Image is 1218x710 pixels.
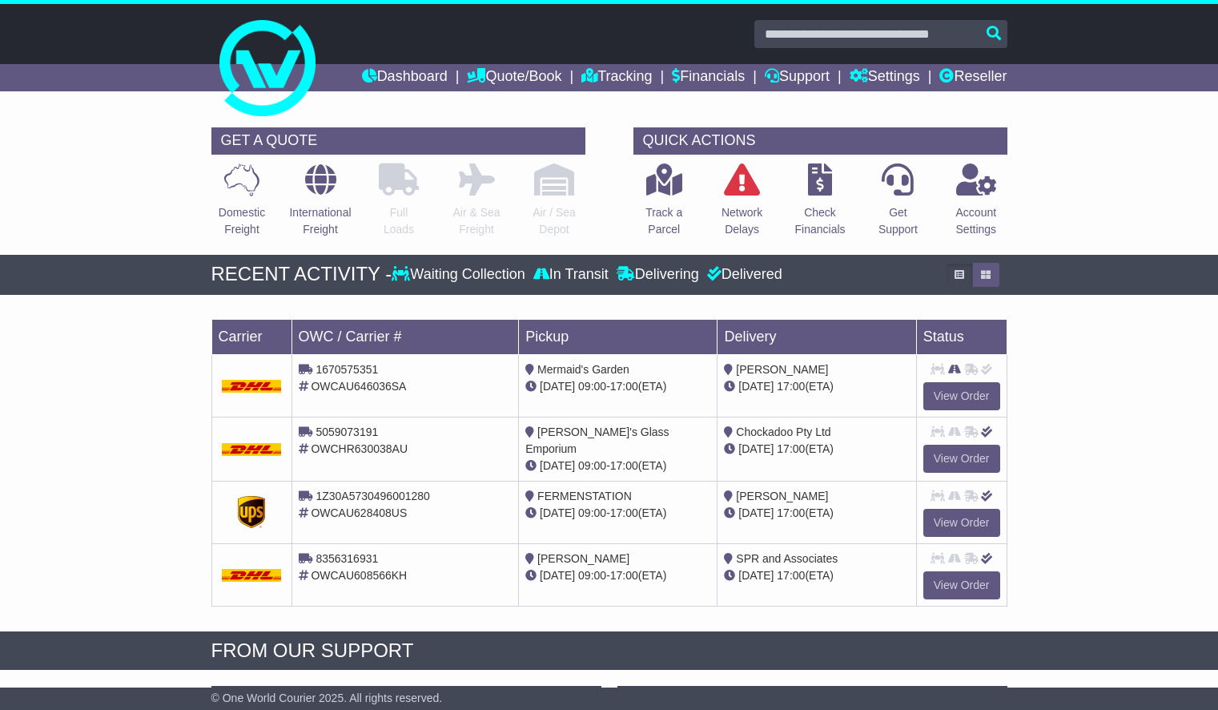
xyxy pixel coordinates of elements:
span: 1Z30A5730496001280 [316,490,429,502]
div: - (ETA) [525,567,710,584]
span: Mermaid's Garden [537,363,629,376]
p: Get Support [878,204,918,238]
div: - (ETA) [525,505,710,522]
td: Delivery [718,319,916,354]
span: OWCAU628408US [311,506,407,519]
span: OWCAU608566KH [311,569,407,582]
span: 17:00 [610,506,638,519]
a: AccountSettings [955,163,998,247]
a: InternationalFreight [288,163,352,247]
span: 1670575351 [316,363,378,376]
a: DomesticFreight [218,163,266,247]
a: Track aParcel [645,163,683,247]
span: [DATE] [540,380,575,393]
span: Chockadoo Pty Ltd [736,426,830,438]
span: [DATE] [738,380,774,393]
p: Full Loads [379,204,419,238]
div: FROM OUR SUPPORT [211,639,1007,663]
span: [DATE] [540,569,575,582]
td: Status [916,319,1007,354]
a: Quote/Book [467,64,561,91]
span: 5059073191 [316,426,378,438]
a: View Order [923,445,1000,473]
span: OWCHR630038AU [311,442,408,455]
a: View Order [923,382,1000,410]
div: GET A QUOTE [211,127,585,155]
div: Delivering [613,266,703,284]
div: - (ETA) [525,378,710,395]
span: SPR and Associates [736,552,838,565]
p: Air / Sea Depot [533,204,576,238]
span: 09:00 [578,459,606,472]
p: Network Delays [722,204,762,238]
a: View Order [923,571,1000,599]
span: 17:00 [777,569,805,582]
div: RECENT ACTIVITY - [211,263,392,286]
span: [PERSON_NAME]'s Glass Emporium [525,426,669,455]
p: Air & Sea Freight [452,204,500,238]
img: DHL.png [222,380,282,393]
span: 09:00 [578,569,606,582]
div: (ETA) [724,441,909,458]
p: Check Financials [795,204,846,238]
div: QUICK ACTIONS [633,127,1007,155]
span: 17:00 [610,459,638,472]
span: [DATE] [540,506,575,519]
p: Account Settings [956,204,997,238]
span: [PERSON_NAME] [736,363,828,376]
div: (ETA) [724,505,909,522]
span: 17:00 [610,569,638,582]
span: 09:00 [578,506,606,519]
span: [DATE] [738,506,774,519]
div: - (ETA) [525,458,710,474]
p: Domestic Freight [219,204,265,238]
p: International Freight [289,204,351,238]
div: (ETA) [724,567,909,584]
td: OWC / Carrier # [291,319,519,354]
img: DHL.png [222,569,282,582]
div: In Transit [529,266,613,284]
a: Tracking [581,64,652,91]
span: 17:00 [610,380,638,393]
span: 17:00 [777,442,805,455]
a: Support [765,64,830,91]
span: 8356316931 [316,552,378,565]
span: 17:00 [777,506,805,519]
span: [DATE] [738,442,774,455]
img: DHL.png [222,443,282,456]
span: OWCAU646036SA [311,380,406,393]
td: Pickup [519,319,718,354]
span: [DATE] [540,459,575,472]
div: Delivered [703,266,782,284]
a: Settings [850,64,920,91]
span: [PERSON_NAME] [537,552,629,565]
a: CheckFinancials [794,163,846,247]
a: NetworkDelays [721,163,763,247]
div: Waiting Collection [392,266,529,284]
p: Track a Parcel [645,204,682,238]
a: Reseller [939,64,1007,91]
a: Dashboard [362,64,448,91]
span: 09:00 [578,380,606,393]
span: © One World Courier 2025. All rights reserved. [211,692,443,704]
span: [DATE] [738,569,774,582]
img: GetCarrierServiceDarkLogo [238,496,265,528]
td: Carrier [211,319,291,354]
span: 17:00 [777,380,805,393]
span: FERMENSTATION [537,490,632,502]
a: GetSupport [878,163,919,247]
a: Financials [672,64,745,91]
span: [PERSON_NAME] [736,490,828,502]
a: View Order [923,509,1000,537]
div: (ETA) [724,378,909,395]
